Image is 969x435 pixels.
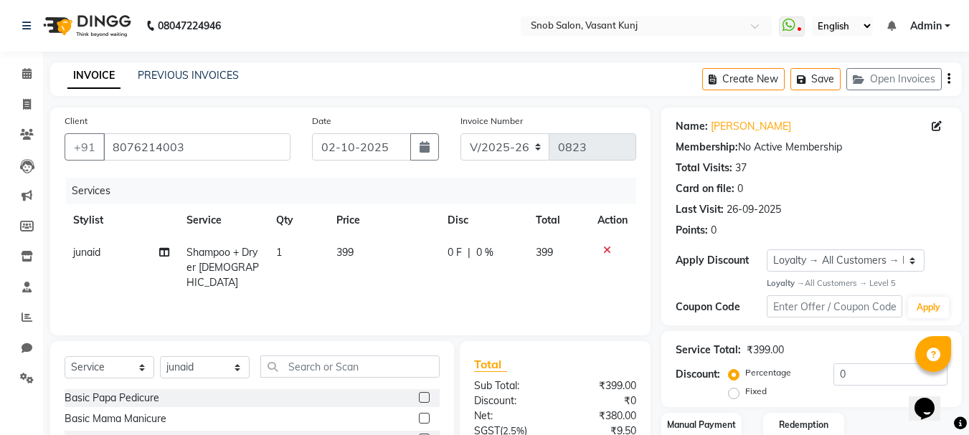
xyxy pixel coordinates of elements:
iframe: chat widget [909,378,955,421]
label: Client [65,115,88,128]
a: INVOICE [67,63,120,89]
div: 0 [711,223,717,238]
input: Search or Scan [260,355,440,378]
img: logo [37,6,135,46]
label: Redemption [779,419,828,431]
div: Card on file: [676,181,734,196]
span: | [468,245,471,260]
div: Apply Discount [676,253,766,268]
div: Coupon Code [676,300,766,315]
div: Name: [676,119,708,134]
label: Manual Payment [667,419,736,431]
div: ₹399.00 [747,343,784,358]
div: Discount: [463,393,555,408]
label: Date [312,115,331,128]
div: 0 [737,181,743,196]
div: Membership: [676,140,738,155]
div: Total Visits: [676,161,732,176]
span: 1 [276,246,282,259]
span: 0 % [476,245,493,260]
a: PREVIOUS INVOICES [138,69,239,82]
button: +91 [65,133,105,161]
div: ₹380.00 [555,408,647,424]
span: Shampoo + Dryer [DEMOGRAPHIC_DATA] [186,246,259,289]
button: Save [790,68,841,90]
th: Stylist [65,204,178,236]
div: Points: [676,223,708,238]
div: Service Total: [676,343,741,358]
label: Invoice Number [460,115,523,128]
label: Fixed [745,385,767,398]
a: [PERSON_NAME] [711,119,791,134]
span: Total [474,357,507,372]
span: junaid [73,246,100,259]
label: Percentage [745,366,791,379]
div: 37 [735,161,747,176]
button: Apply [908,297,949,318]
div: Basic Papa Pedicure [65,391,159,406]
th: Disc [439,204,527,236]
th: Price [328,204,439,236]
div: No Active Membership [676,140,947,155]
div: All Customers → Level 5 [767,277,947,290]
th: Service [178,204,268,236]
div: ₹399.00 [555,378,647,393]
div: Discount: [676,367,720,382]
th: Total [527,204,590,236]
div: Sub Total: [463,378,555,393]
input: Search by Name/Mobile/Email/Code [103,133,290,161]
span: 0 F [448,245,462,260]
div: Basic Mama Manicure [65,411,166,426]
span: 399 [536,246,553,259]
div: Net: [463,408,555,424]
strong: Loyalty → [767,278,805,288]
button: Create New [702,68,785,90]
span: 399 [336,246,354,259]
div: ₹0 [555,393,647,408]
input: Enter Offer / Coupon Code [767,295,902,317]
div: 26-09-2025 [727,202,781,217]
th: Action [589,204,636,236]
div: Services [66,178,647,204]
div: Last Visit: [676,202,724,217]
span: Admin [910,19,942,34]
b: 08047224946 [158,6,221,46]
button: Open Invoices [846,68,942,90]
th: Qty [268,204,328,236]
